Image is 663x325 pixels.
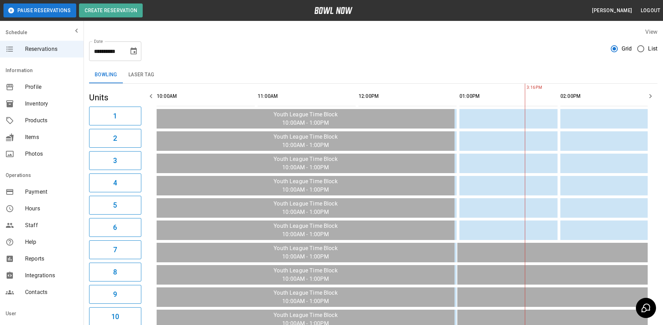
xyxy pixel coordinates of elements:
h6: 1 [113,110,117,122]
button: 5 [89,196,141,215]
img: logo [314,7,353,14]
button: 3 [89,151,141,170]
th: 12:00PM [358,86,457,106]
button: 4 [89,173,141,192]
h6: 7 [113,244,117,255]
button: Pause Reservations [3,3,76,17]
span: Items [25,133,78,141]
button: 1 [89,107,141,125]
th: 01:00PM [459,86,558,106]
h6: 3 [113,155,117,166]
span: Photos [25,150,78,158]
th: 11:00AM [258,86,356,106]
h6: 10 [111,311,119,322]
label: View [645,29,657,35]
span: 3:16PM [525,84,527,91]
span: Products [25,116,78,125]
span: Hours [25,204,78,213]
button: 2 [89,129,141,148]
span: Integrations [25,271,78,280]
button: Choose date, selected date is Sep 6, 2025 [127,44,141,58]
span: Grid [622,45,632,53]
h5: Units [89,92,141,103]
h6: 5 [113,200,117,211]
button: Logout [638,4,663,17]
button: 8 [89,263,141,281]
button: [PERSON_NAME] [589,4,635,17]
span: Inventory [25,100,78,108]
h6: 6 [113,222,117,233]
span: Contacts [25,288,78,296]
h6: 8 [113,266,117,278]
span: Reservations [25,45,78,53]
span: Staff [25,221,78,230]
th: 10:00AM [157,86,255,106]
button: Laser Tag [123,67,160,83]
span: Profile [25,83,78,91]
span: Reports [25,255,78,263]
button: Create Reservation [79,3,143,17]
button: 9 [89,285,141,304]
button: 7 [89,240,141,259]
h6: 4 [113,177,117,188]
h6: 9 [113,289,117,300]
span: Payment [25,188,78,196]
div: inventory tabs [89,67,657,83]
button: 6 [89,218,141,237]
h6: 2 [113,133,117,144]
span: List [648,45,657,53]
button: Bowling [89,67,123,83]
span: Help [25,238,78,246]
